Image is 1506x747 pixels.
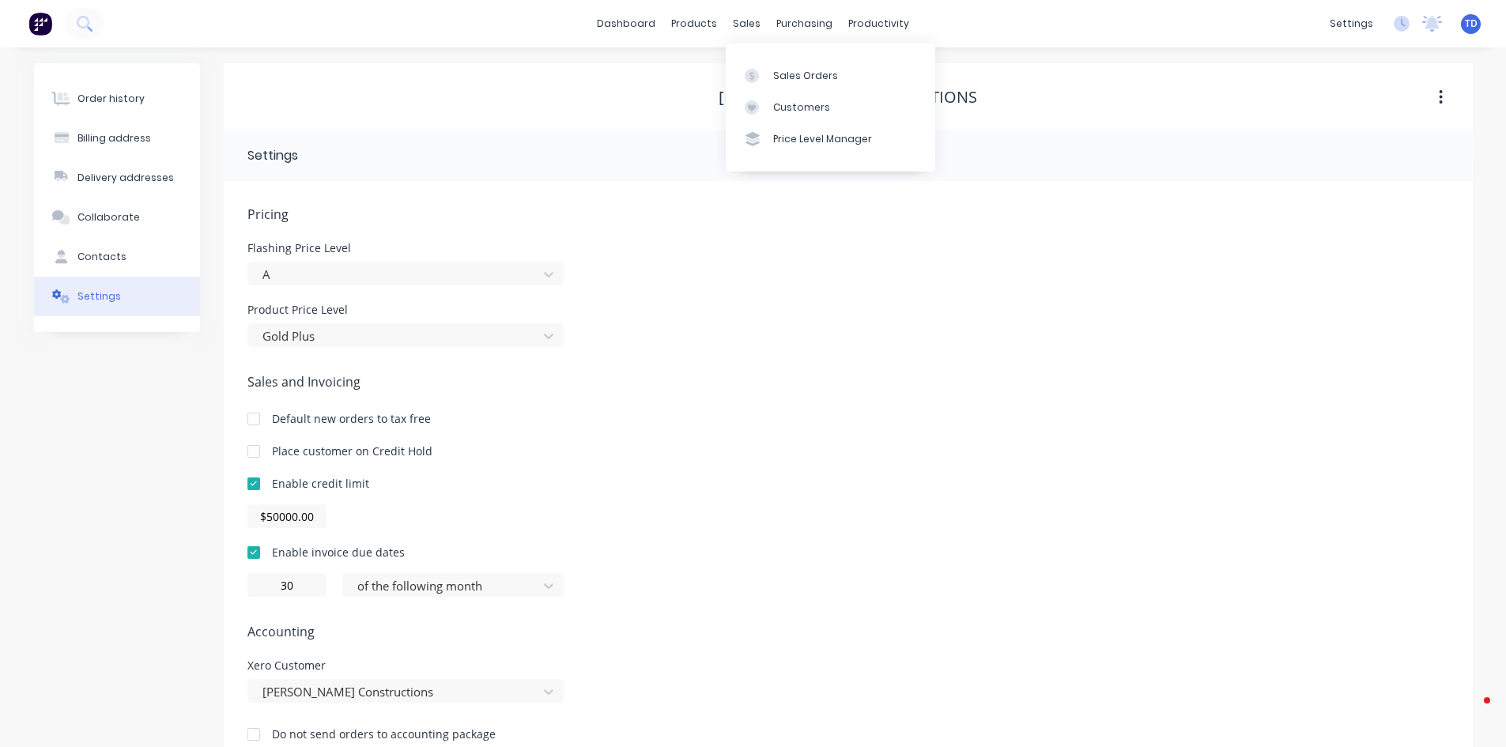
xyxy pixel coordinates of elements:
div: Default new orders to tax free [272,410,431,427]
div: purchasing [768,12,840,36]
div: Sales Orders [773,69,838,83]
input: $0 [247,504,326,528]
a: Price Level Manager [726,123,935,155]
input: 0 [247,573,326,597]
a: Sales Orders [726,59,935,91]
button: Contacts [34,237,200,277]
div: Customers [773,100,830,115]
div: sales [725,12,768,36]
div: Price Level Manager [773,132,872,146]
div: Settings [77,289,121,304]
button: Order history [34,79,200,119]
div: Settings [247,146,298,165]
div: products [663,12,725,36]
div: Flashing Price Level [247,243,564,254]
div: Contacts [77,250,126,264]
button: Collaborate [34,198,200,237]
button: Delivery addresses [34,158,200,198]
div: settings [1322,12,1381,36]
div: [PERSON_NAME] Constructions [719,88,977,107]
span: Accounting [247,622,1449,641]
div: Billing address [77,131,151,145]
div: Xero Customer [247,660,564,671]
iframe: Intercom live chat [1452,693,1490,731]
span: Pricing [247,205,1449,224]
div: Delivery addresses [77,171,174,185]
span: TD [1465,17,1478,31]
div: Enable credit limit [272,475,369,492]
a: dashboard [589,12,663,36]
div: Product Price Level [247,304,564,315]
span: Sales and Invoicing [247,372,1449,391]
button: Billing address [34,119,200,158]
div: Enable invoice due dates [272,544,405,560]
div: Place customer on Credit Hold [272,443,432,459]
div: Collaborate [77,210,140,224]
button: Settings [34,277,200,316]
a: Customers [726,92,935,123]
img: Factory [28,12,52,36]
div: Do not send orders to accounting package [272,726,496,742]
div: Order history [77,92,145,106]
div: productivity [840,12,917,36]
